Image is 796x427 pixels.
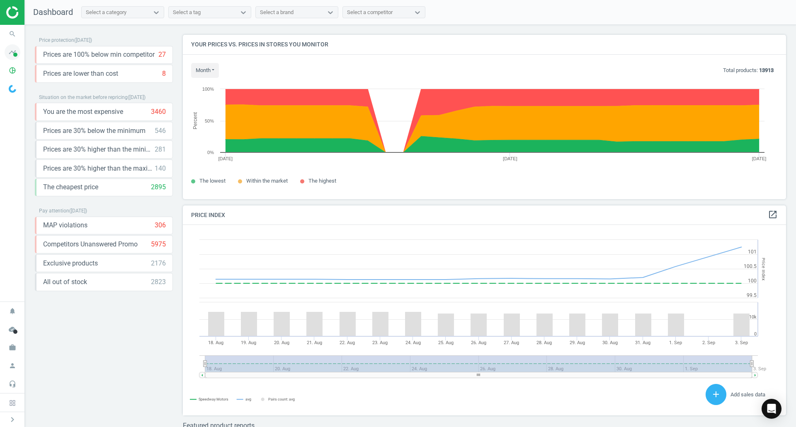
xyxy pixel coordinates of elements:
span: Prices are lower than cost [43,69,118,78]
tspan: 3. Sep [735,340,748,345]
span: Exclusive products [43,259,98,268]
text: 10k [749,314,757,320]
tspan: 2. Sep [702,340,715,345]
i: chevron_right [7,415,17,425]
div: 2823 [151,277,166,287]
span: You are the most expensive [43,107,123,116]
tspan: Price Index [761,258,766,280]
div: 2176 [151,259,166,268]
tspan: 22. Aug [340,340,355,345]
tspan: [DATE] [503,156,517,161]
button: chevron_right [2,414,23,425]
i: work [5,340,20,355]
tspan: 31. Aug [635,340,650,345]
p: Total products: [723,67,774,74]
tspan: 24. Aug [405,340,421,345]
tspan: 3. Sep [753,366,766,372]
text: 100% [202,87,214,92]
i: add [711,389,721,399]
tspan: 28. Aug [536,340,552,345]
h4: Your prices vs. prices in stores you monitor [183,35,786,54]
div: Select a competitor [347,9,393,16]
span: MAP violations [43,221,87,230]
tspan: [DATE] [752,156,767,161]
span: Competitors Unanswered Promo [43,240,138,249]
span: ( [DATE] ) [128,94,146,100]
i: person [5,358,20,374]
div: Select a brand [260,9,294,16]
div: 8 [162,69,166,78]
tspan: [DATE] [218,156,233,161]
img: wGWNvw8QSZomAAAAABJRU5ErkJggg== [9,85,16,93]
div: Open Intercom Messenger [762,399,781,419]
div: 281 [155,145,166,154]
div: 546 [155,126,166,135]
span: All out of stock [43,277,87,287]
tspan: 20. Aug [274,340,289,345]
tspan: 25. Aug [438,340,454,345]
i: notifications [5,303,20,319]
tspan: 29. Aug [570,340,585,345]
i: search [5,26,20,42]
tspan: 18. Aug [208,340,223,345]
span: The lowest [199,178,226,184]
span: Within the market [246,178,288,184]
tspan: avg [245,397,251,401]
div: 140 [155,164,166,173]
i: headset_mic [5,376,20,392]
a: open_in_new [768,210,778,220]
div: 27 [158,50,166,59]
span: Situation on the market before repricing [39,94,128,100]
tspan: 21. Aug [307,340,322,345]
tspan: 23. Aug [372,340,388,345]
div: 3460 [151,107,166,116]
div: 306 [155,221,166,230]
tspan: Pairs count: avg [268,397,295,401]
text: 0 [754,331,757,337]
span: Price protection [39,37,74,43]
text: 101 [748,249,757,255]
text: 0% [207,150,214,155]
span: Dashboard [33,7,73,17]
text: 50% [205,118,214,123]
text: 99.5 [747,292,757,298]
span: Prices are 30% higher than the minimum [43,145,155,154]
div: 5975 [151,240,166,249]
i: pie_chart_outlined [5,63,20,78]
tspan: 1. Sep [669,340,682,345]
span: The highest [308,178,336,184]
span: Pay attention [39,208,69,214]
span: Prices are 100% below min competitor [43,50,155,59]
h4: Price Index [183,205,786,225]
span: Prices are 30% below the minimum [43,126,146,135]
button: add [706,384,726,405]
div: Select a category [86,9,126,16]
tspan: 26. Aug [471,340,486,345]
text: 100.5 [744,263,757,269]
b: 13913 [759,67,774,73]
tspan: 30. Aug [602,340,618,345]
span: ( [DATE] ) [69,208,87,214]
text: 100 [748,278,757,284]
tspan: 27. Aug [504,340,519,345]
i: open_in_new [768,210,778,220]
span: Add sales data [730,391,765,398]
i: cloud_done [5,321,20,337]
tspan: 19. Aug [241,340,256,345]
tspan: Speedway Motors [199,397,228,401]
img: ajHJNr6hYgQAAAAASUVORK5CYII= [6,6,65,19]
div: 2895 [151,183,166,192]
div: Select a tag [173,9,201,16]
span: ( [DATE] ) [74,37,92,43]
span: The cheapest price [43,183,98,192]
tspan: Percent [192,112,198,129]
span: Prices are 30% higher than the maximal [43,164,155,173]
i: timeline [5,44,20,60]
button: month [191,63,219,78]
